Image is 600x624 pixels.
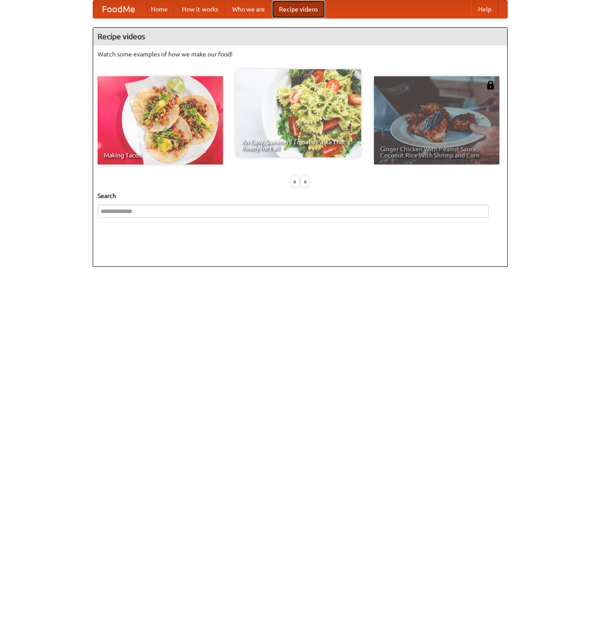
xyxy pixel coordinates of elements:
p: Watch some examples of how we make our food! [98,50,503,59]
a: Help [471,0,498,18]
div: » [301,176,309,187]
a: Home [144,0,175,18]
a: Making Tacos [98,76,223,164]
span: Making Tacos [104,152,217,158]
a: Recipe videos [272,0,325,18]
a: An Easy, Summery Tomato Pasta That's Ready for Fall [236,69,361,157]
a: Who we are [225,0,272,18]
div: « [291,176,299,187]
h5: Search [98,191,503,200]
a: FoodMe [93,0,144,18]
img: 483408.png [486,81,495,90]
h4: Recipe videos [93,28,507,45]
a: How it works [175,0,225,18]
span: An Easy, Summery Tomato Pasta That's Ready for Fall [242,139,355,151]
